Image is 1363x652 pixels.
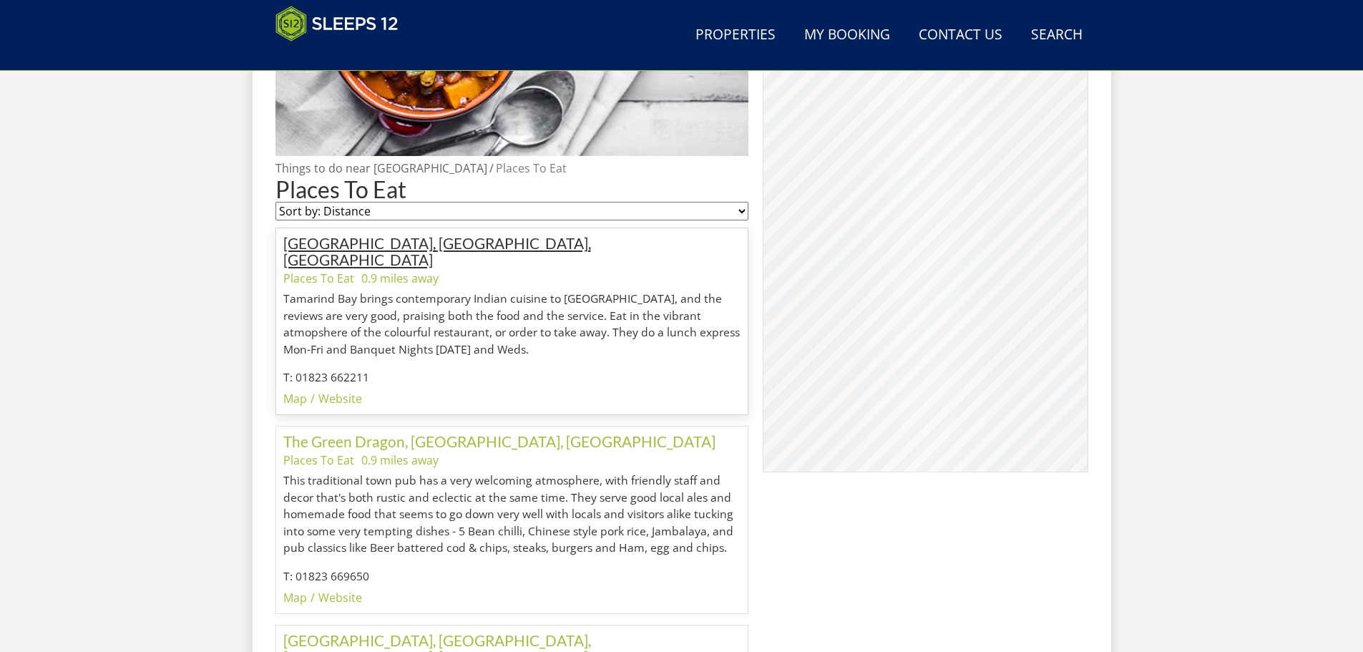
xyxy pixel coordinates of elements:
a: Places To Eat [496,160,567,176]
a: [GEOGRAPHIC_DATA], [GEOGRAPHIC_DATA], [GEOGRAPHIC_DATA] [283,234,591,268]
a: The Green Dragon, [GEOGRAPHIC_DATA], [GEOGRAPHIC_DATA] [283,432,715,450]
a: Website [318,590,362,605]
a: Website [318,391,362,407]
p: Tamarind Bay brings contemporary Indian cuisine to [GEOGRAPHIC_DATA], and the reviews are very go... [283,291,741,358]
p: T: 01823 669650 [283,568,741,585]
iframe: Customer reviews powered by Trustpilot [268,50,419,62]
a: Things to do near [GEOGRAPHIC_DATA] [275,160,487,176]
canvas: Map [763,8,1087,472]
a: Properties [690,19,781,52]
img: Sleeps 12 [275,6,399,42]
li: 0.9 miles away [361,270,439,287]
a: Map [283,590,307,605]
a: Search [1025,19,1088,52]
a: Map [283,391,307,407]
a: Places To Eat [283,452,354,468]
p: T: 01823 662211 [283,369,741,386]
a: My Booking [798,19,896,52]
li: 0.9 miles away [361,452,439,469]
a: Contact Us [913,19,1008,52]
a: Places To Eat [283,271,354,286]
p: This traditional town pub has a very welcoming atmosphere, with friendly staff and decor that's b... [283,472,741,557]
h1: Places To Eat [275,177,749,202]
